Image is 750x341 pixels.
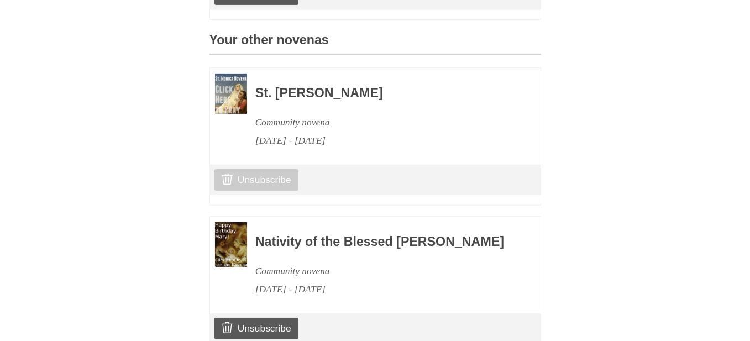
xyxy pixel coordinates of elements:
a: Unsubscribe [214,169,298,190]
div: [DATE] - [DATE] [255,132,511,150]
h3: Nativity of the Blessed [PERSON_NAME] [255,235,511,249]
div: [DATE] - [DATE] [255,280,511,298]
img: Novena image [215,222,247,267]
h3: Your other novenas [209,33,541,55]
div: Community novena [255,113,511,132]
a: Unsubscribe [214,318,298,339]
img: Novena image [215,74,247,114]
h3: St. [PERSON_NAME] [255,86,511,101]
div: Community novena [255,262,511,280]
